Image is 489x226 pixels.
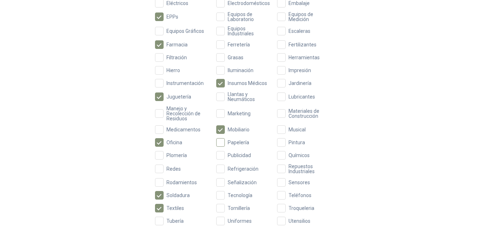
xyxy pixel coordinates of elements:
span: Tornillería [225,206,253,211]
span: Electrodomésticos [225,1,273,6]
span: Manejo y Recolección de Residuos [164,106,212,121]
span: Textiles [164,206,187,211]
span: Señalización [225,180,260,185]
span: Tubería [164,219,187,224]
span: Farmacia [164,42,190,47]
span: Equipos Gráficos [164,29,207,34]
span: Oficina [164,140,185,145]
span: EPPs [164,14,181,19]
span: Llantas y Neumáticos [225,92,273,102]
span: Musical [286,127,309,132]
span: Impresión [286,68,314,73]
span: Instrumentación [164,81,207,86]
span: Sensores [286,180,313,185]
span: Eléctricos [164,1,191,6]
span: Embalaje [286,1,313,6]
span: Uniformes [225,219,255,224]
span: Juguetería [164,94,194,99]
span: Grasas [225,55,246,60]
span: Teléfonos [286,193,314,198]
span: Soldadura [164,193,193,198]
span: Jardinería [286,81,314,86]
span: Pintura [286,140,308,145]
span: Fertilizantes [286,42,319,47]
span: Insumos Médicos [225,81,270,86]
span: Publicidad [225,153,254,158]
span: Repuestos Industriales [286,164,334,174]
span: Ferretería [225,42,253,47]
span: Lubricantes [286,94,318,99]
span: Redes [164,166,184,171]
span: Utensilios [286,219,313,224]
span: Tecnología [225,193,255,198]
span: Escaleras [286,29,313,34]
span: Equipos de Laboratorio [225,12,273,22]
span: Medicamentos [164,127,203,132]
span: Hierro [164,68,183,73]
span: Químicos [286,153,313,158]
span: Mobiliario [225,127,252,132]
span: Plomería [164,153,190,158]
span: Filtración [164,55,190,60]
span: Iluminación [225,68,256,73]
span: Herramientas [286,55,323,60]
span: Refrigeración [225,166,261,171]
span: Marketing [225,111,253,116]
span: Papelería [225,140,252,145]
span: Equipos de Medición [286,12,334,22]
span: Equipos Industriales [225,26,273,36]
span: Materiales de Construcción [286,109,334,119]
span: Troqueleria [286,206,317,211]
span: Rodamientos [164,180,200,185]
